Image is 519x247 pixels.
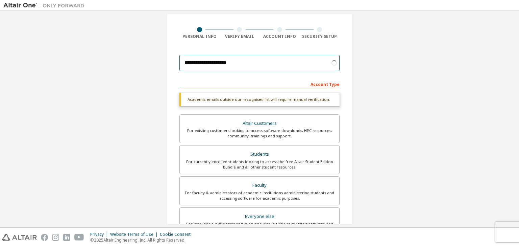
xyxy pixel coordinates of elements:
[179,78,340,89] div: Account Type
[160,232,195,237] div: Cookie Consent
[179,34,220,39] div: Personal Info
[90,237,195,243] p: © 2025 Altair Engineering, Inc. All Rights Reserved.
[110,232,160,237] div: Website Terms of Use
[2,234,37,241] img: altair_logo.svg
[3,2,88,9] img: Altair One
[184,119,335,128] div: Altair Customers
[63,234,70,241] img: linkedin.svg
[184,221,335,232] div: For individuals, businesses and everyone else looking to try Altair software and explore our prod...
[90,232,110,237] div: Privacy
[184,181,335,190] div: Faculty
[184,190,335,201] div: For faculty & administrators of academic institutions administering students and accessing softwa...
[184,128,335,139] div: For existing customers looking to access software downloads, HPC resources, community, trainings ...
[220,34,260,39] div: Verify Email
[74,234,84,241] img: youtube.svg
[300,34,340,39] div: Security Setup
[179,93,340,106] div: Academic emails outside our recognised list will require manual verification.
[184,159,335,170] div: For currently enrolled students looking to access the free Altair Student Edition bundle and all ...
[52,234,59,241] img: instagram.svg
[184,212,335,221] div: Everyone else
[41,234,48,241] img: facebook.svg
[259,34,300,39] div: Account Info
[184,150,335,159] div: Students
